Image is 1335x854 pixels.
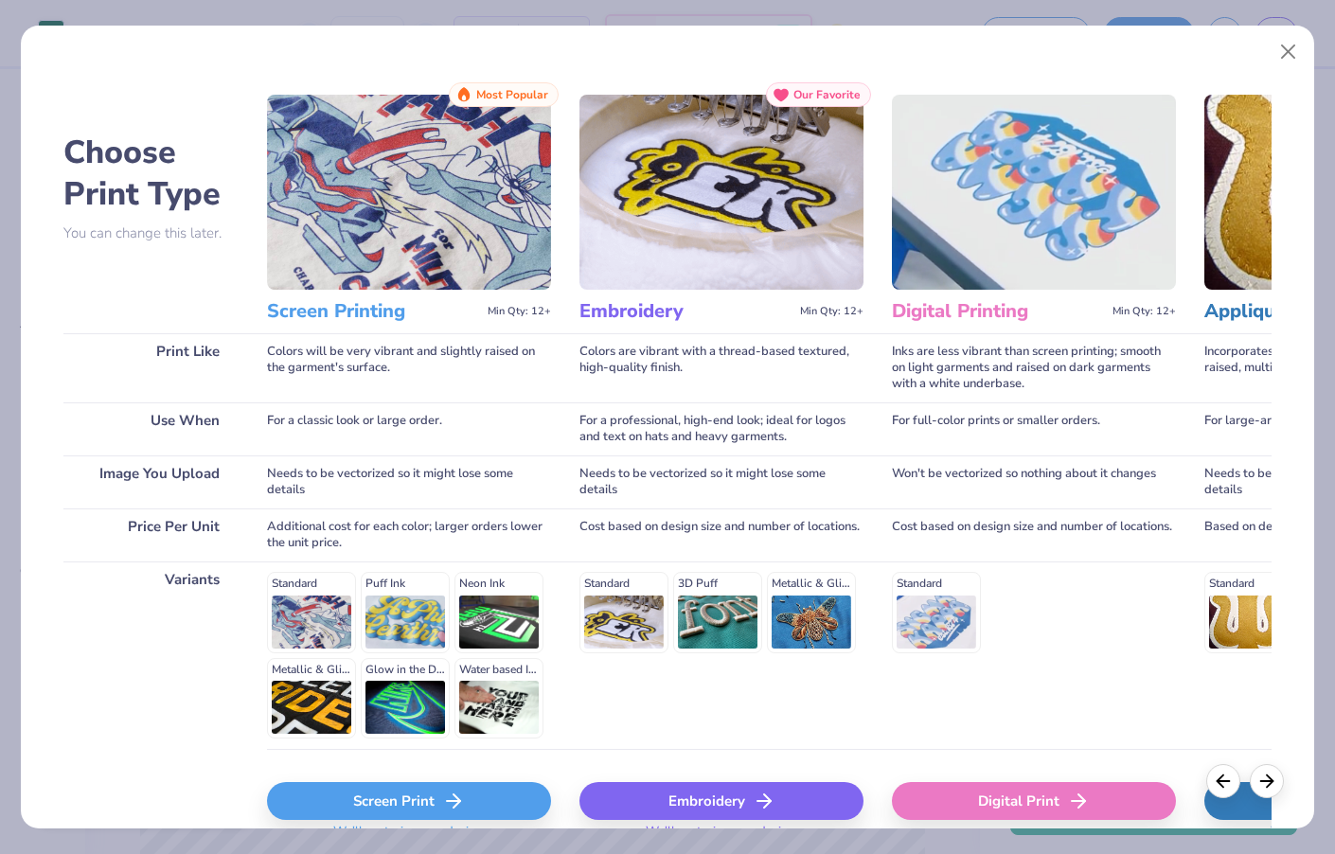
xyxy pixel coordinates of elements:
[892,95,1176,290] img: Digital Printing
[1112,305,1176,318] span: Min Qty: 12+
[892,299,1105,324] h3: Digital Printing
[638,824,806,851] span: We'll vectorize your design.
[267,782,551,820] div: Screen Print
[579,95,863,290] img: Embroidery
[579,299,792,324] h3: Embroidery
[488,305,551,318] span: Min Qty: 12+
[63,132,239,215] h2: Choose Print Type
[892,333,1176,402] div: Inks are less vibrant than screen printing; smooth on light garments and raised on dark garments ...
[267,402,551,455] div: For a classic look or large order.
[892,455,1176,508] div: Won't be vectorized so nothing about it changes
[267,299,480,324] h3: Screen Printing
[63,508,239,561] div: Price Per Unit
[267,455,551,508] div: Needs to be vectorized so it might lose some details
[1271,34,1307,70] button: Close
[63,402,239,455] div: Use When
[892,782,1176,820] div: Digital Print
[579,455,863,508] div: Needs to be vectorized so it might lose some details
[579,333,863,402] div: Colors are vibrant with a thread-based textured, high-quality finish.
[267,508,551,561] div: Additional cost for each color; larger orders lower the unit price.
[326,824,493,851] span: We'll vectorize your design.
[579,402,863,455] div: For a professional, high-end look; ideal for logos and text on hats and heavy garments.
[579,782,863,820] div: Embroidery
[579,508,863,561] div: Cost based on design size and number of locations.
[63,225,239,241] p: You can change this later.
[476,88,548,101] span: Most Popular
[267,95,551,290] img: Screen Printing
[63,333,239,402] div: Print Like
[63,455,239,508] div: Image You Upload
[793,88,861,101] span: Our Favorite
[63,561,239,749] div: Variants
[267,333,551,402] div: Colors will be very vibrant and slightly raised on the garment's surface.
[800,305,863,318] span: Min Qty: 12+
[892,402,1176,455] div: For full-color prints or smaller orders.
[892,508,1176,561] div: Cost based on design size and number of locations.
